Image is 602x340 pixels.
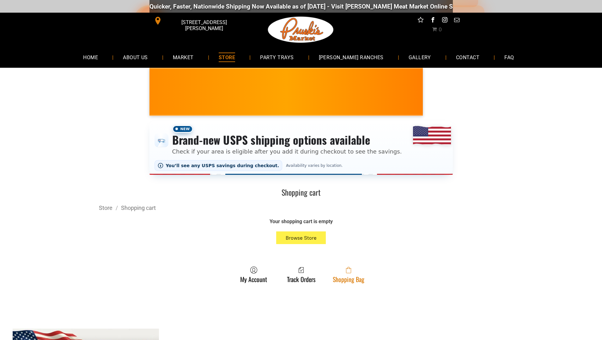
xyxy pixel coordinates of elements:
[429,16,437,26] a: facebook
[99,204,503,212] div: Breadcrumbs
[163,16,245,35] span: [STREET_ADDRESS][PERSON_NAME]
[309,49,393,66] a: [PERSON_NAME] RANCHES
[330,266,368,283] a: Shopping Bag
[172,133,402,147] h3: Brand-new USPS shipping options available
[286,235,317,241] span: Browse Store
[495,49,523,66] a: FAQ
[172,147,402,156] p: Check if your area is eligible after you add it during checkout to see the savings.
[441,16,449,26] a: instagram
[187,218,415,225] div: Your shopping cart is empty
[447,49,489,66] a: CONTACT
[439,27,442,33] span: 0
[172,125,193,133] span: New
[112,205,121,211] span: /
[99,205,112,211] a: Store
[251,49,303,66] a: PARTY TRAYS
[113,49,157,66] a: ABOUT US
[267,13,335,47] img: Pruski-s+Market+HQ+Logo2-1920w.png
[284,266,319,283] a: Track Orders
[166,163,279,168] span: You’ll see any USPS savings during checkout.
[417,16,425,26] a: Social network
[285,163,344,168] span: Availability varies by location.
[237,266,270,283] a: My Account
[74,49,107,66] a: HOME
[121,205,156,211] a: Shopping cart
[453,16,461,26] a: email
[399,49,441,66] a: GALLERY
[163,49,203,66] a: MARKET
[99,187,503,197] h1: Shopping cart
[209,49,245,66] a: STORE
[149,16,246,26] a: [STREET_ADDRESS][PERSON_NAME]
[276,231,326,244] button: Browse Store
[149,3,532,10] div: Quicker, Faster, Nationwide Shipping Now Available as of [DATE] - Visit [PERSON_NAME] Meat Market...
[149,121,453,175] div: Shipping options announcement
